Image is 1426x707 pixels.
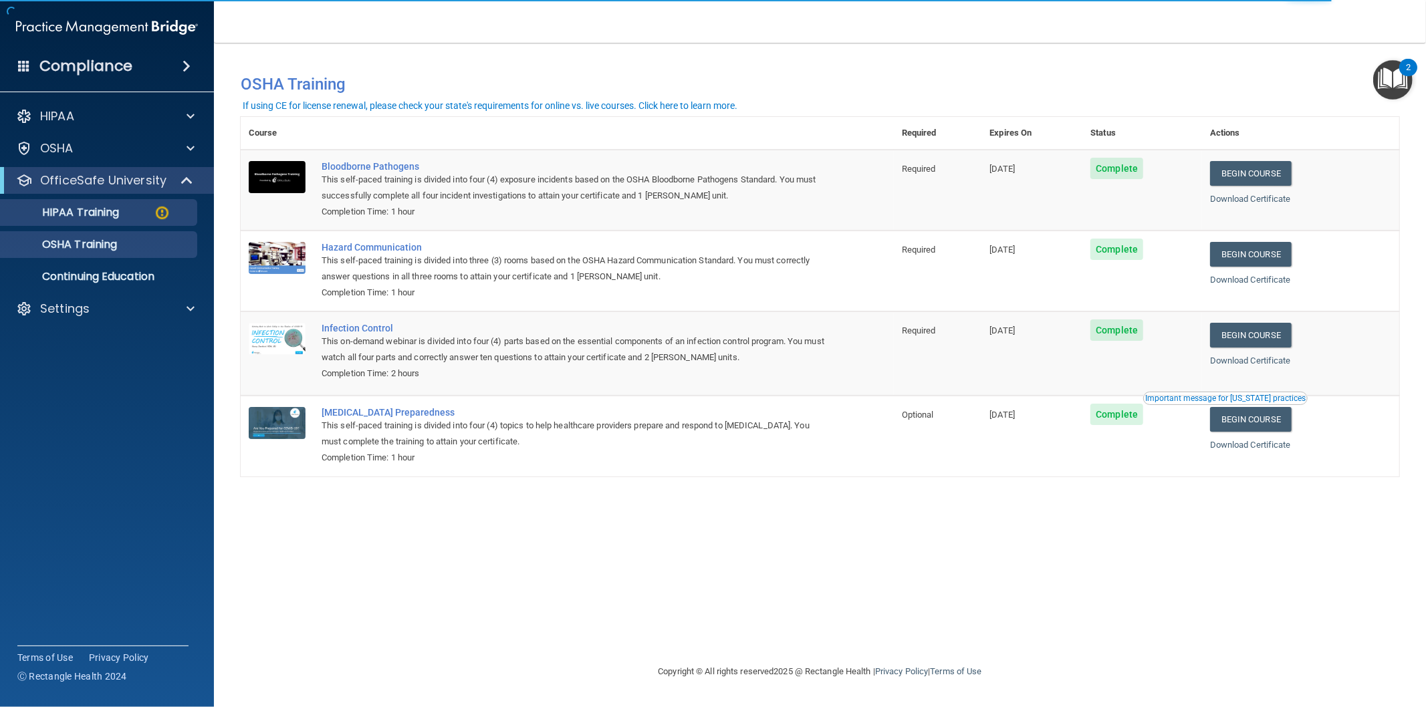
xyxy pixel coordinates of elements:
h4: Compliance [39,57,132,76]
a: Begin Course [1210,242,1292,267]
div: Completion Time: 1 hour [322,285,827,301]
button: Read this if you are a dental practitioner in the state of CA [1143,392,1308,405]
th: Actions [1202,117,1399,150]
span: [DATE] [989,410,1015,420]
th: Status [1082,117,1201,150]
span: Required [902,164,936,174]
a: Begin Course [1210,407,1292,432]
div: This self-paced training is divided into four (4) exposure incidents based on the OSHA Bloodborne... [322,172,827,204]
a: OSHA [16,140,195,156]
a: Download Certificate [1210,275,1291,285]
div: 2 [1406,67,1411,85]
a: Terms of Use [17,651,73,664]
p: HIPAA [40,108,74,124]
p: Continuing Education [9,270,191,283]
span: Complete [1090,158,1143,179]
div: Completion Time: 1 hour [322,204,827,220]
h4: OSHA Training [241,75,1399,94]
button: Open Resource Center, 2 new notifications [1373,60,1413,100]
p: OfficeSafe University [40,172,166,188]
span: Required [902,325,936,335]
button: If using CE for license renewal, please check your state's requirements for online vs. live cours... [241,99,739,112]
th: Course [241,117,314,150]
a: Bloodborne Pathogens [322,161,827,172]
a: Begin Course [1210,323,1292,347]
div: This on-demand webinar is divided into four (4) parts based on the essential components of an inf... [322,333,827,366]
p: Settings [40,301,90,317]
a: Infection Control [322,323,827,333]
span: Complete [1090,239,1143,260]
a: Terms of Use [930,666,981,676]
span: Optional [902,410,934,420]
div: If using CE for license renewal, please check your state's requirements for online vs. live cours... [243,101,737,110]
a: Privacy Policy [89,651,149,664]
span: Complete [1090,404,1143,425]
div: Important message for [US_STATE] practices [1145,394,1306,402]
span: Complete [1090,319,1143,341]
span: [DATE] [989,325,1015,335]
a: Download Certificate [1210,356,1291,366]
a: Download Certificate [1210,194,1291,204]
img: PMB logo [16,14,198,41]
p: HIPAA Training [9,206,119,219]
a: HIPAA [16,108,195,124]
span: Ⓒ Rectangle Health 2024 [17,670,127,683]
p: OSHA [40,140,74,156]
span: [DATE] [989,164,1015,174]
a: [MEDICAL_DATA] Preparedness [322,407,827,418]
div: Completion Time: 2 hours [322,366,827,382]
div: Completion Time: 1 hour [322,450,827,466]
a: Begin Course [1210,161,1292,186]
span: [DATE] [989,245,1015,255]
th: Expires On [981,117,1082,150]
div: This self-paced training is divided into four (4) topics to help healthcare providers prepare and... [322,418,827,450]
a: Download Certificate [1210,440,1291,450]
a: Settings [16,301,195,317]
p: OSHA Training [9,238,117,251]
div: Copyright © All rights reserved 2025 @ Rectangle Health | | [576,650,1064,693]
div: This self-paced training is divided into three (3) rooms based on the OSHA Hazard Communication S... [322,253,827,285]
a: Privacy Policy [875,666,928,676]
th: Required [894,117,982,150]
a: Hazard Communication [322,242,827,253]
a: OfficeSafe University [16,172,194,188]
img: warning-circle.0cc9ac19.png [154,204,170,221]
span: Required [902,245,936,255]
